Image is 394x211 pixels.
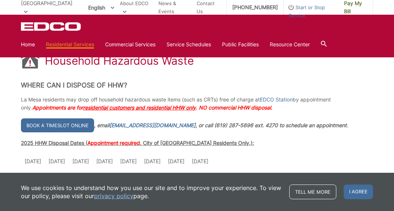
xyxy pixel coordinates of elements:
[94,122,348,128] em: , email , or call (619) 287-5696 ext. 4270 to schedule an appointment.
[344,185,373,199] span: I agree
[270,40,310,49] a: Resource Center
[289,185,336,199] a: Tell me more
[83,104,196,111] span: residential customers and residential HHW only
[21,154,45,169] td: [DATE]
[69,154,93,169] td: [DATE]
[83,1,120,14] span: English
[21,96,373,112] p: La Mesa residents may drop off household hazardous waste items (such as CRTs) free of charge at b...
[105,40,155,49] a: Commercial Services
[94,192,133,200] a: privacy policy
[117,154,140,169] td: [DATE]
[21,40,35,49] a: Home
[110,121,196,129] a: [EMAIL_ADDRESS][DOMAIN_NAME]
[188,154,212,169] td: [DATE]
[96,157,113,165] p: [DATE]
[140,154,164,169] td: [DATE]
[21,118,94,132] a: Book a timeslot online
[32,104,272,111] span: Appointments are for . NO commercial HHW disposal.
[49,157,65,165] p: [DATE]
[222,40,259,49] a: Public Facilities
[164,154,188,169] td: [DATE]
[21,81,373,89] h2: Where Can I Dispose of HHW?
[260,96,293,104] a: EDCO Station
[21,140,254,146] span: 2025 HHW Disposal Dates ( . City of [GEOGRAPHIC_DATA] Residents Only.):
[21,184,282,200] p: We use cookies to understand how you use our site and to improve your experience. To view our pol...
[166,40,211,49] a: Service Schedules
[45,54,194,67] h1: Household Hazardous Waste
[21,22,82,31] a: EDCD logo. Return to the homepage.
[87,140,140,146] span: Appointment required
[46,40,94,49] a: Residential Services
